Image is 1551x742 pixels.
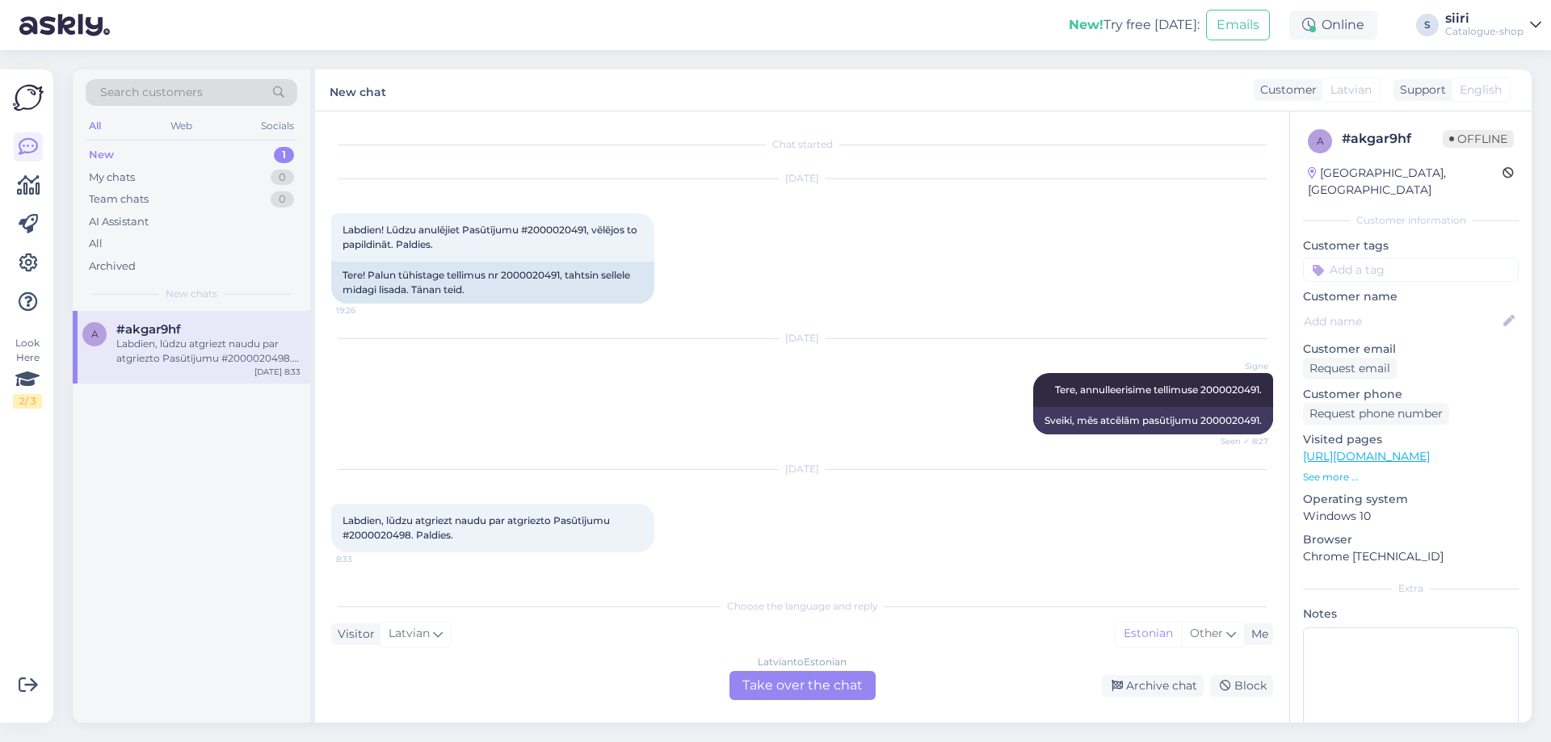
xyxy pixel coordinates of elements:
[1254,82,1317,99] div: Customer
[89,214,149,230] div: AI Assistant
[1342,129,1443,149] div: # akgar9hf
[1208,360,1268,372] span: Signe
[336,304,397,317] span: 19:26
[1303,213,1519,228] div: Customer information
[1033,407,1273,434] div: Sveiki, mēs atcēlām pasūtījumu 2000020491.
[1330,82,1372,99] span: Latvian
[1116,622,1181,646] div: Estonian
[116,337,301,366] div: Labdien, lūdzu atgriezt naudu par atgriezto Pasūtījumu #2000020498. Paldies.
[1289,10,1377,40] div: Online
[1393,82,1446,99] div: Support
[1303,508,1519,525] p: Windows 10
[13,82,44,113] img: Askly Logo
[1303,606,1519,623] p: Notes
[13,394,42,409] div: 2 / 3
[1445,25,1524,38] div: Catalogue-shop
[1303,403,1449,425] div: Request phone number
[331,137,1273,152] div: Chat started
[271,170,294,186] div: 0
[331,171,1273,186] div: [DATE]
[271,191,294,208] div: 0
[1303,470,1519,484] p: See more ...
[1303,358,1397,379] div: Request email
[1443,130,1514,148] span: Offline
[1303,581,1519,596] div: Extra
[254,366,301,378] div: [DATE] 8:33
[1303,431,1519,448] p: Visited pages
[1303,548,1519,565] p: Chrome [TECHNICAL_ID]
[331,599,1273,614] div: Choose the language and reply
[1208,435,1268,447] span: Seen ✓ 8:27
[331,262,654,304] div: Tere! Palun tühistage tellimus nr 2000020491, tahtsin sellele midagi lisada. Tänan teid.
[1303,386,1519,403] p: Customer phone
[89,258,136,275] div: Archived
[1303,531,1519,548] p: Browser
[389,625,430,643] span: Latvian
[1304,312,1500,330] input: Add name
[336,553,397,565] span: 8:33
[1069,17,1103,32] b: New!
[1445,12,1541,38] a: siiriCatalogue-shop
[274,147,294,163] div: 1
[1206,10,1270,40] button: Emails
[331,462,1273,476] div: [DATE]
[1416,14,1439,36] div: S
[1460,82,1502,99] span: English
[331,331,1273,346] div: [DATE]
[1245,626,1268,643] div: Me
[116,322,181,337] span: #akgar9hf
[86,115,104,136] div: All
[1445,12,1524,25] div: siiri
[167,115,195,136] div: Web
[13,336,42,409] div: Look Here
[331,626,375,643] div: Visitor
[1308,165,1503,199] div: [GEOGRAPHIC_DATA], [GEOGRAPHIC_DATA]
[89,147,114,163] div: New
[729,671,876,700] div: Take over the chat
[89,236,103,252] div: All
[1317,135,1324,147] span: a
[166,287,217,301] span: New chats
[100,84,203,101] span: Search customers
[89,191,149,208] div: Team chats
[343,514,612,541] span: Labdien, lūdzu atgriezt naudu par atgriezto Pasūtījumu #2000020498. Paldies.
[343,224,640,250] span: Labdien! Lūdzu anulējiet Pasūtījumu #2000020491, vēlējos to papildināt. Paldies.
[1055,384,1262,396] span: Tere, annulleerisime tellimuse 2000020491.
[258,115,297,136] div: Socials
[89,170,135,186] div: My chats
[1069,15,1200,35] div: Try free [DATE]:
[1303,449,1430,463] a: [URL][DOMAIN_NAME]
[1303,491,1519,508] p: Operating system
[758,655,847,669] div: Latvian to Estonian
[1303,341,1519,358] p: Customer email
[1102,675,1204,697] div: Archive chat
[1190,626,1223,640] span: Other
[1303,258,1519,282] input: Add a tag
[330,79,386,101] label: New chat
[91,328,99,340] span: a
[1303,237,1519,254] p: Customer tags
[1210,675,1273,697] div: Block
[1303,288,1519,305] p: Customer name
